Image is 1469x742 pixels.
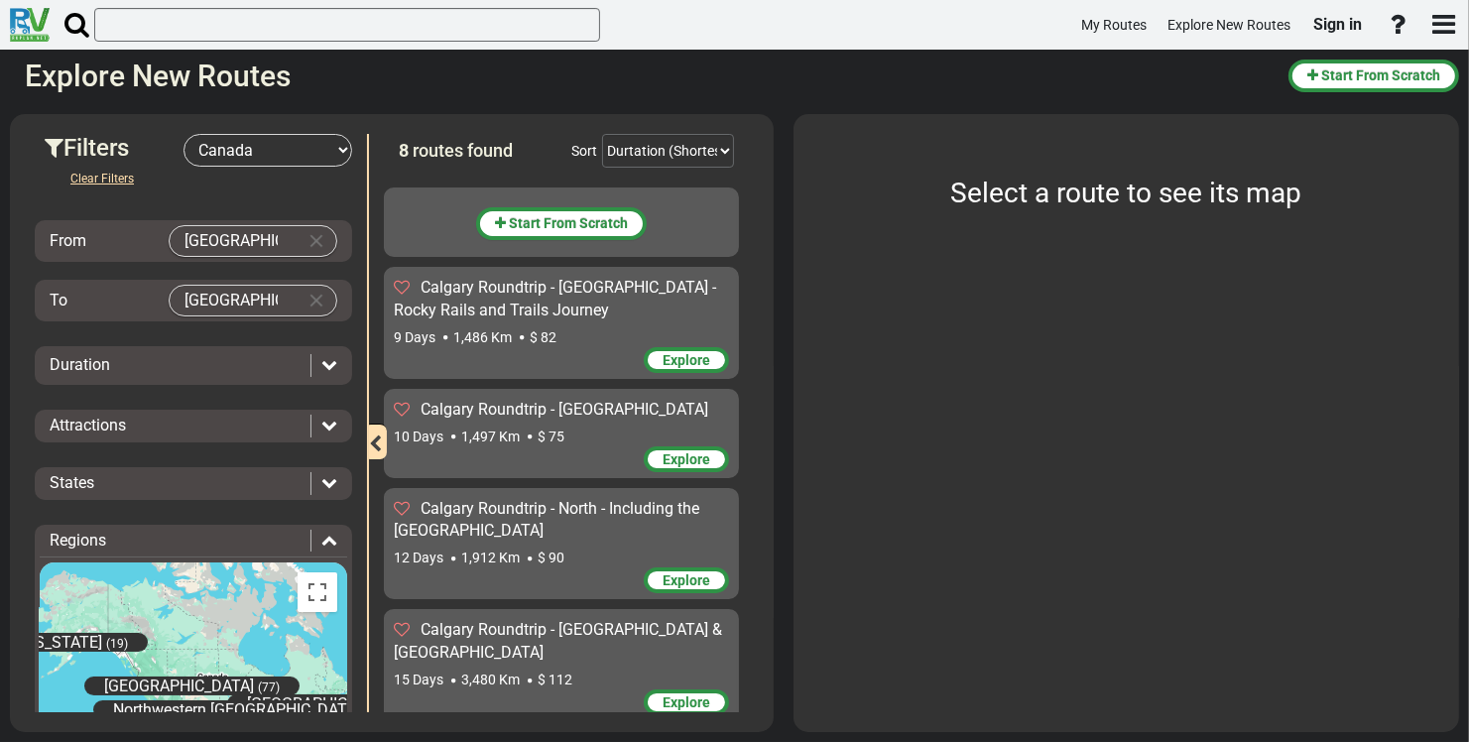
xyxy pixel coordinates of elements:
[663,694,710,710] span: Explore
[50,231,86,250] span: From
[1159,6,1299,45] a: Explore New Routes
[1321,67,1440,83] span: Start From Scratch
[394,620,722,662] span: Calgary Roundtrip - [GEOGRAPHIC_DATA] & [GEOGRAPHIC_DATA]
[258,680,280,694] span: (77)
[394,672,443,687] span: 15 Days
[394,550,443,565] span: 12 Days
[10,8,50,42] img: RvPlanetLogo.png
[530,329,556,345] span: $ 82
[40,530,347,553] div: Regions
[394,429,443,444] span: 10 Days
[1304,4,1371,46] a: Sign in
[644,689,729,715] div: Explore
[644,446,729,472] div: Explore
[384,389,739,478] div: Calgary Roundtrip - [GEOGRAPHIC_DATA] 10 Days 1,497 Km $ 75 Explore
[170,286,297,315] input: Select
[50,355,110,374] span: Duration
[453,329,512,345] span: 1,486 Km
[104,677,254,695] span: [GEOGRAPHIC_DATA]
[1072,6,1156,45] a: My Routes
[170,226,297,256] input: Select
[1313,15,1362,34] span: Sign in
[399,140,409,161] span: 8
[663,451,710,467] span: Explore
[40,354,347,377] div: Duration
[538,672,572,687] span: $ 112
[1081,17,1147,33] span: My Routes
[394,499,699,541] span: Calgary Roundtrip - North - Including the [GEOGRAPHIC_DATA]
[384,609,739,721] div: Calgary Roundtrip - [GEOGRAPHIC_DATA] & [GEOGRAPHIC_DATA] 15 Days 3,480 Km $ 112 Explore
[1167,17,1290,33] span: Explore New Routes
[509,215,628,231] span: Start From Scratch
[476,207,647,240] button: Start From Scratch
[40,472,347,495] div: States
[644,347,729,373] div: Explore
[421,400,708,419] span: Calgary Roundtrip - [GEOGRAPHIC_DATA]
[50,291,67,309] span: To
[113,700,360,719] span: Northwestern [GEOGRAPHIC_DATA]
[384,488,739,600] div: Calgary Roundtrip - North - Including the [GEOGRAPHIC_DATA] 12 Days 1,912 Km $ 90 Explore
[302,226,331,256] button: Clear Input
[538,429,564,444] span: $ 75
[951,177,1302,209] span: Select a route to see its map
[461,429,520,444] span: 1,497 Km
[106,637,128,651] span: (19)
[394,329,435,345] span: 9 Days
[45,135,184,161] h3: Filters
[50,531,106,550] span: Regions
[384,267,739,379] div: Calgary Roundtrip - [GEOGRAPHIC_DATA] - Rocky Rails and Trails Journey 9 Days 1,486 Km $ 82 Explore
[394,278,716,319] span: Calgary Roundtrip - [GEOGRAPHIC_DATA] - Rocky Rails and Trails Journey
[663,572,710,588] span: Explore
[55,167,150,190] button: Clear Filters
[21,633,102,652] span: [US_STATE]
[461,550,520,565] span: 1,912 Km
[50,473,94,492] span: States
[298,572,337,612] button: Toggle fullscreen view
[644,567,729,593] div: Explore
[461,672,520,687] span: 3,480 Km
[571,141,597,161] div: Sort
[50,416,126,434] span: Attractions
[40,415,347,437] div: Attractions
[663,352,710,368] span: Explore
[413,140,513,161] span: routes found
[25,60,1274,92] h2: Explore New Routes
[538,550,564,565] span: $ 90
[1288,60,1459,92] button: Start From Scratch
[302,286,331,315] button: Clear Input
